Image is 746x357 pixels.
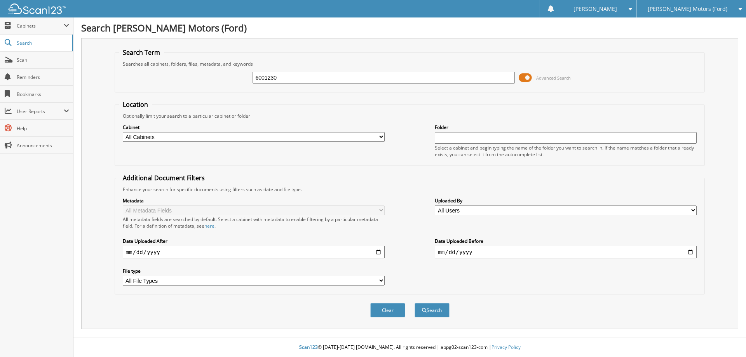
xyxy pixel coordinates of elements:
div: All metadata fields are searched by default. Select a cabinet with metadata to enable filtering b... [123,216,385,229]
a: here [204,223,214,229]
a: Privacy Policy [492,344,521,350]
label: Uploaded By [435,197,697,204]
div: © [DATE]-[DATE] [DOMAIN_NAME]. All rights reserved | appg02-scan123-com | [73,338,746,357]
input: end [435,246,697,258]
label: Date Uploaded Before [435,238,697,244]
input: start [123,246,385,258]
span: Bookmarks [17,91,69,98]
span: Scan [17,57,69,63]
legend: Search Term [119,48,164,57]
span: Reminders [17,74,69,80]
span: Announcements [17,142,69,149]
legend: Additional Document Filters [119,174,209,182]
label: Date Uploaded After [123,238,385,244]
label: Cabinet [123,124,385,131]
img: scan123-logo-white.svg [8,3,66,14]
label: File type [123,268,385,274]
span: [PERSON_NAME] Motors (Ford) [648,7,727,11]
span: Advanced Search [536,75,571,81]
button: Search [415,303,450,317]
iframe: Chat Widget [707,320,746,357]
div: Searches all cabinets, folders, files, metadata, and keywords [119,61,701,67]
span: [PERSON_NAME] [573,7,617,11]
span: Scan123 [299,344,318,350]
label: Metadata [123,197,385,204]
label: Folder [435,124,697,131]
div: Enhance your search for specific documents using filters such as date and file type. [119,186,701,193]
legend: Location [119,100,152,109]
div: Select a cabinet and begin typing the name of the folder you want to search in. If the name match... [435,145,697,158]
span: Cabinets [17,23,64,29]
h1: Search [PERSON_NAME] Motors (Ford) [81,21,738,34]
span: Help [17,125,69,132]
div: Optionally limit your search to a particular cabinet or folder [119,113,701,119]
span: User Reports [17,108,64,115]
button: Clear [370,303,405,317]
span: Search [17,40,68,46]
